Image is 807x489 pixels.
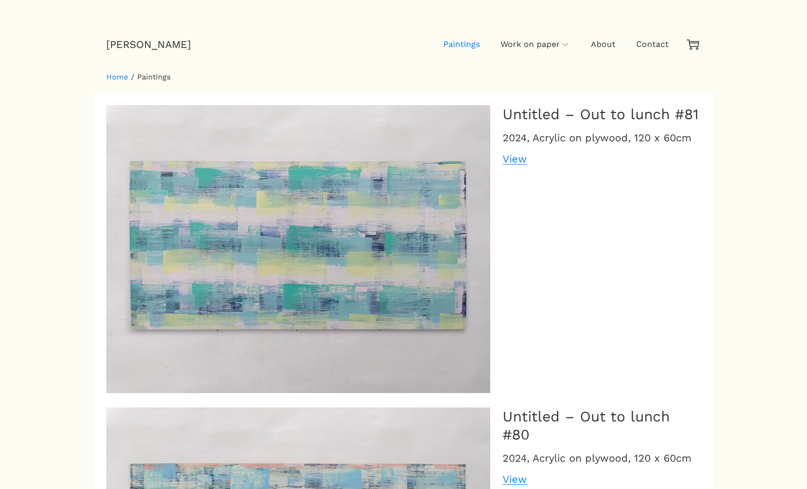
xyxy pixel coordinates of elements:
[501,39,560,50] span: Work on paper
[501,29,570,60] a: Work on paper
[191,29,679,60] nav: Primary navigation
[591,29,616,60] a: About
[443,29,480,60] a: Paintings
[503,465,527,486] a: View
[636,39,669,50] span: Contact
[503,144,527,166] a: View
[131,73,134,80] span: /
[106,72,128,81] a: Home
[591,39,616,50] span: About
[106,73,128,81] span: Home
[137,72,171,81] span: Paintings
[106,38,191,51] a: [PERSON_NAME]
[636,29,669,60] a: Contact
[106,72,171,81] nav: Breadcrumbs
[443,39,480,50] span: Paintings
